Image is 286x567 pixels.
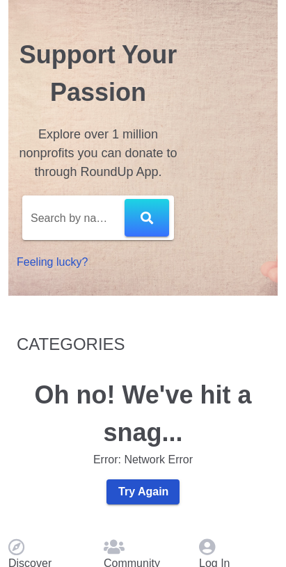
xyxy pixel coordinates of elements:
[106,479,180,504] button: Try Again
[17,125,180,182] h2: Explore over 1 million nonprofits you can donate to through RoundUp App.
[17,254,180,271] p: Feeling lucky?
[118,486,169,498] span: Try Again
[17,36,180,111] h1: Support Your Passion
[17,332,269,357] p: CATEGORIES
[25,376,261,452] h1: Oh no! We've hit a snag...
[25,452,261,468] p: Error: Network Error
